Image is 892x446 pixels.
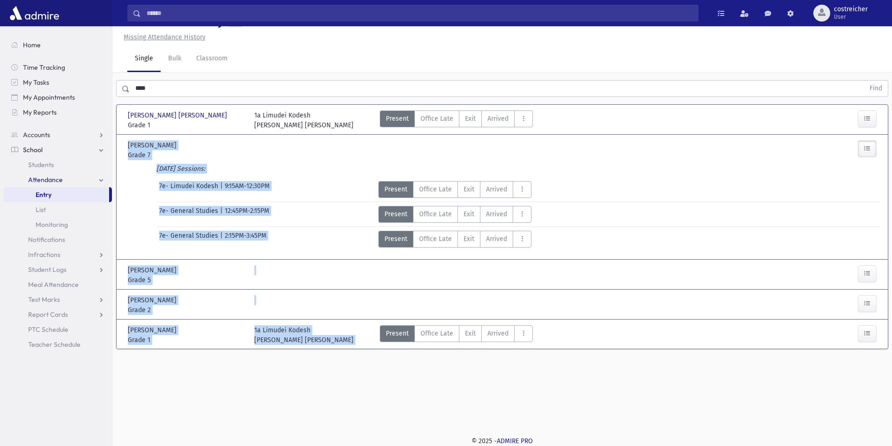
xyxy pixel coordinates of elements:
span: Grade 5 [128,275,245,285]
span: 7e- Limudei Kodesh [159,181,220,198]
span: Arrived [486,184,507,194]
span: Accounts [23,131,50,139]
div: 1a Limudei Kodesh [PERSON_NAME] [PERSON_NAME] [254,325,354,345]
span: Students [28,161,54,169]
div: 1a Limudei Kodesh [PERSON_NAME] [PERSON_NAME] [254,110,354,130]
i: [DATE] Sessions: [156,165,205,173]
span: Infractions [28,250,60,259]
a: Entry [4,187,109,202]
a: Infractions [4,247,112,262]
span: Office Late [420,329,453,338]
span: [PERSON_NAME] [PERSON_NAME] [128,110,229,120]
span: Office Late [419,209,452,219]
span: | [220,206,225,223]
u: Missing Attendance History [124,33,206,41]
span: [PERSON_NAME] [128,140,178,150]
input: Search [141,5,698,22]
span: My Appointments [23,93,75,102]
span: Monitoring [36,220,68,229]
span: Exit [464,184,474,194]
span: Exit [465,114,476,124]
span: User [834,13,868,21]
span: Exit [464,209,474,219]
span: | [220,231,225,248]
a: Test Marks [4,292,112,307]
span: 7e- General Studies [159,206,220,223]
span: List [36,205,46,214]
a: Attendance [4,172,112,187]
span: Home [23,41,41,49]
a: Meal Attendance [4,277,112,292]
span: School [23,146,43,154]
span: Meal Attendance [28,280,79,289]
div: AttTypes [380,325,533,345]
a: Single [127,46,161,72]
span: 12:45PM-2:15PM [225,206,269,223]
a: Students [4,157,112,172]
a: Missing Attendance History [120,33,206,41]
div: AttTypes [378,231,531,248]
span: Entry [36,190,52,199]
span: Present [386,329,409,338]
span: Arrived [487,329,509,338]
a: My Reports [4,105,112,120]
span: Grade 7 [128,150,245,160]
a: Bulk [161,46,189,72]
a: My Tasks [4,75,112,90]
span: [PERSON_NAME] [128,295,178,305]
span: Notifications [28,235,65,244]
span: [PERSON_NAME] [128,265,178,275]
a: Teacher Schedule [4,337,112,352]
span: Arrived [486,234,507,244]
a: Report Cards [4,307,112,322]
span: Office Late [419,184,452,194]
a: Student Logs [4,262,112,277]
span: 9:15AM-12:30PM [225,181,270,198]
a: School [4,142,112,157]
a: Time Tracking [4,60,112,75]
span: Office Late [420,114,453,124]
span: Time Tracking [23,63,65,72]
span: My Reports [23,108,57,117]
a: Notifications [4,232,112,247]
span: Grade 1 [128,335,245,345]
button: Find [864,80,888,96]
span: Arrived [487,114,509,124]
span: | [220,181,225,198]
span: Arrived [486,209,507,219]
span: Report Cards [28,310,68,319]
span: Present [384,184,407,194]
span: Present [386,114,409,124]
span: [PERSON_NAME] [128,325,178,335]
div: © 2025 - [127,436,877,446]
span: 7e- General Studies [159,231,220,248]
span: Student Logs [28,265,66,274]
div: AttTypes [378,206,531,223]
div: AttTypes [378,181,531,198]
a: My Appointments [4,90,112,105]
span: Present [384,234,407,244]
span: Grade 1 [128,120,245,130]
a: Monitoring [4,217,112,232]
span: Grade 2 [128,305,245,315]
span: Exit [465,329,476,338]
span: Attendance [28,175,63,184]
a: PTC Schedule [4,322,112,337]
span: costreicher [834,6,868,13]
span: Office Late [419,234,452,244]
a: Home [4,37,112,52]
img: AdmirePro [7,4,61,22]
span: 2:15PM-3:45PM [225,231,266,248]
span: Exit [464,234,474,244]
a: Accounts [4,127,112,142]
span: Test Marks [28,295,60,304]
a: Classroom [189,46,235,72]
span: PTC Schedule [28,325,68,334]
span: Teacher Schedule [28,340,81,349]
a: List [4,202,112,217]
span: My Tasks [23,78,49,87]
span: Present [384,209,407,219]
div: AttTypes [380,110,533,130]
